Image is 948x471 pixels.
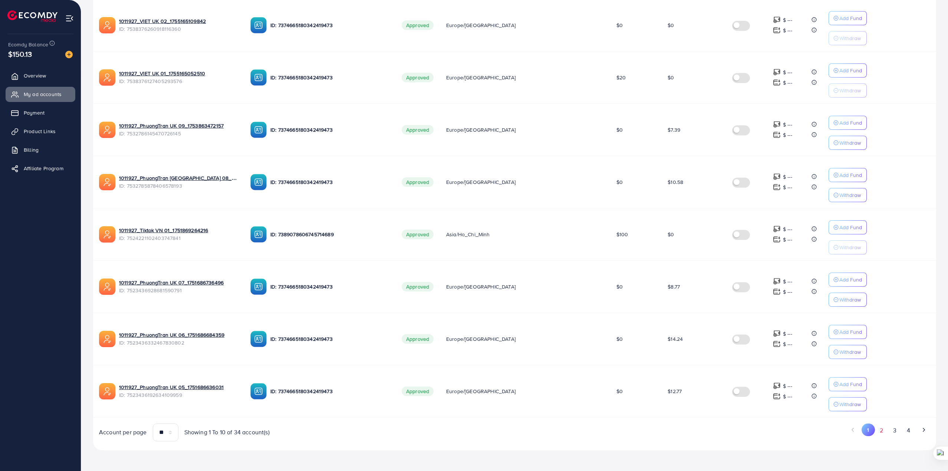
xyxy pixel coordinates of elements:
[773,16,781,24] img: top-up amount
[839,295,861,304] p: Withdraw
[668,74,674,81] span: $0
[773,235,781,243] img: top-up amount
[839,34,861,43] p: Withdraw
[119,70,238,77] a: 1011927_VIET UK 01_1755165052510
[119,383,238,399] div: <span class='underline'>1011927_PhuongTran UK 05_1751686636031</span></br>7523436192634109959
[119,391,238,399] span: ID: 7523436192634109959
[119,17,238,33] div: <span class='underline'>1011927_VIET UK 02_1755165109842</span></br>7538376260918116360
[829,11,867,25] button: Add Fund
[6,142,75,157] a: Billing
[839,118,862,127] p: Add Fund
[99,17,115,33] img: ic-ads-acc.e4c84228.svg
[119,227,238,234] a: 1011927_Tiktok VN 01_1751869264216
[668,335,683,343] span: $14.24
[270,387,390,396] p: ID: 7374665180342419473
[616,283,623,290] span: $0
[99,174,115,190] img: ic-ads-acc.e4c84228.svg
[783,26,792,35] p: $ ---
[773,121,781,128] img: top-up amount
[773,26,781,34] img: top-up amount
[616,231,628,238] span: $100
[773,225,781,233] img: top-up amount
[24,90,62,98] span: My ad accounts
[184,428,270,437] span: Showing 1 To 10 of 34 account(s)
[839,138,861,147] p: Withdraw
[6,68,75,83] a: Overview
[773,79,781,86] img: top-up amount
[119,70,238,85] div: <span class='underline'>1011927_VIET UK 01_1755165052510</span></br>7538376127405293576
[783,120,792,129] p: $ ---
[668,126,680,134] span: $7.39
[773,340,781,348] img: top-up amount
[119,130,238,137] span: ID: 7532786145470726145
[783,287,792,296] p: $ ---
[839,86,861,95] p: Withdraw
[773,330,781,337] img: top-up amount
[8,41,48,48] span: Ecomdy Balance
[250,383,267,399] img: ic-ba-acc.ded83a64.svg
[773,392,781,400] img: top-up amount
[839,400,861,409] p: Withdraw
[829,168,867,182] button: Add Fund
[119,17,238,25] a: 1011927_VIET UK 02_1755165109842
[119,122,238,137] div: <span class='underline'>1011927_PhuongTran UK 09_1753863472157</span></br>7532786145470726145
[783,329,792,338] p: $ ---
[668,388,682,395] span: $12.77
[862,424,875,436] button: Go to page 1
[99,428,147,437] span: Account per page
[783,392,792,401] p: $ ---
[773,277,781,285] img: top-up amount
[446,178,516,186] span: Europe/[GEOGRAPHIC_DATA]
[616,388,623,395] span: $0
[829,31,867,45] button: Withdraw
[888,424,902,437] button: Go to page 3
[270,125,390,134] p: ID: 7374665180342419473
[99,226,115,243] img: ic-ads-acc.e4c84228.svg
[616,22,623,29] span: $0
[446,335,516,343] span: Europe/[GEOGRAPHIC_DATA]
[773,131,781,139] img: top-up amount
[7,10,57,22] img: logo
[668,22,674,29] span: $0
[24,146,39,154] span: Billing
[773,288,781,296] img: top-up amount
[250,331,267,347] img: ic-ba-acc.ded83a64.svg
[402,282,434,292] span: Approved
[839,191,861,200] p: Withdraw
[119,174,238,190] div: <span class='underline'>1011927_PhuongTran UK 08_1753863400059</span></br>7532785878406578193
[829,116,867,130] button: Add Fund
[829,63,867,78] button: Add Fund
[829,325,867,339] button: Add Fund
[270,335,390,343] p: ID: 7374665180342419473
[446,283,516,290] span: Europe/[GEOGRAPHIC_DATA]
[773,183,781,191] img: top-up amount
[783,382,792,391] p: $ ---
[783,172,792,181] p: $ ---
[24,165,63,172] span: Affiliate Program
[250,174,267,190] img: ic-ba-acc.ded83a64.svg
[250,122,267,138] img: ic-ba-acc.ded83a64.svg
[773,68,781,76] img: top-up amount
[829,136,867,150] button: Withdraw
[99,383,115,399] img: ic-ads-acc.e4c84228.svg
[119,331,238,339] a: 1011927_PhuongTran UK 06_1751686684359
[402,125,434,135] span: Approved
[902,424,915,437] button: Go to page 4
[616,335,623,343] span: $0
[119,227,238,242] div: <span class='underline'>1011927_Tiktok VN 01_1751869264216</span></br>7524221102403747841
[773,382,781,390] img: top-up amount
[829,240,867,254] button: Withdraw
[119,25,238,33] span: ID: 7538376260918116360
[616,126,623,134] span: $0
[402,20,434,30] span: Approved
[446,126,516,134] span: Europe/[GEOGRAPHIC_DATA]
[829,293,867,307] button: Withdraw
[783,131,792,139] p: $ ---
[446,231,490,238] span: Asia/Ho_Chi_Minh
[99,279,115,295] img: ic-ads-acc.e4c84228.svg
[6,87,75,102] a: My ad accounts
[839,171,862,179] p: Add Fund
[916,438,942,465] iframe: Chat
[6,105,75,120] a: Payment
